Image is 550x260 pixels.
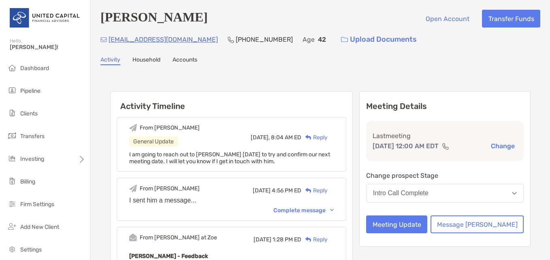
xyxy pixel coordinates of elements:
[173,56,197,65] a: Accounts
[336,31,422,48] a: Upload Documents
[251,134,270,141] span: [DATE],
[273,207,334,214] div: Complete message
[20,201,54,208] span: Firm Settings
[254,236,271,243] span: [DATE]
[303,34,315,45] p: Age
[7,63,17,72] img: dashboard icon
[100,10,208,28] h4: [PERSON_NAME]
[20,65,49,72] span: Dashboard
[20,178,35,185] span: Billing
[305,135,311,140] img: Reply icon
[140,124,200,131] div: From [PERSON_NAME]
[20,87,41,94] span: Pipeline
[7,176,17,186] img: billing icon
[305,188,311,193] img: Reply icon
[366,170,524,181] p: Change prospect Stage
[419,10,475,28] button: Open Account
[366,101,524,111] p: Meeting Details
[111,92,352,111] h6: Activity Timeline
[373,131,517,141] p: Last meeting
[20,156,44,162] span: Investing
[100,37,107,42] img: Email Icon
[305,237,311,242] img: Reply icon
[129,234,137,241] img: Event icon
[140,234,217,241] div: From [PERSON_NAME] at Zoe
[236,34,293,45] p: [PHONE_NUMBER]
[129,197,334,204] div: I sent him a message...
[129,151,330,165] span: I am going to reach out to [PERSON_NAME] [DATE] to try and confirm our next meeting date. I will ...
[129,185,137,192] img: Event icon
[100,56,120,65] a: Activity
[140,185,200,192] div: From [PERSON_NAME]
[341,37,348,43] img: button icon
[330,209,334,211] img: Chevron icon
[253,187,271,194] span: [DATE]
[10,3,81,32] img: United Capital Logo
[482,10,540,28] button: Transfer Funds
[228,36,234,43] img: Phone Icon
[132,56,160,65] a: Household
[7,85,17,95] img: pipeline icon
[20,224,59,230] span: Add New Client
[129,253,208,260] b: [PERSON_NAME] - Feedback
[431,215,524,233] button: Message [PERSON_NAME]
[20,246,42,253] span: Settings
[366,184,524,202] button: Intro Call Complete
[20,133,45,140] span: Transfers
[442,143,449,149] img: communication type
[271,134,301,141] span: 8:04 AM ED
[301,133,328,142] div: Reply
[488,142,517,150] button: Change
[20,110,38,117] span: Clients
[7,199,17,209] img: firm-settings icon
[373,190,428,197] div: Intro Call Complete
[7,131,17,141] img: transfers icon
[109,34,218,45] p: [EMAIL_ADDRESS][DOMAIN_NAME]
[129,124,137,132] img: Event icon
[512,192,517,195] img: Open dropdown arrow
[7,108,17,118] img: clients icon
[301,235,328,244] div: Reply
[7,222,17,231] img: add_new_client icon
[272,187,301,194] span: 4:56 PM ED
[318,34,326,45] p: 42
[301,186,328,195] div: Reply
[7,244,17,254] img: settings icon
[273,236,301,243] span: 1:28 PM ED
[373,141,439,151] p: [DATE] 12:00 AM EDT
[7,153,17,163] img: investing icon
[366,215,427,233] button: Meeting Update
[10,44,85,51] span: [PERSON_NAME]!
[129,136,178,147] div: General Update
